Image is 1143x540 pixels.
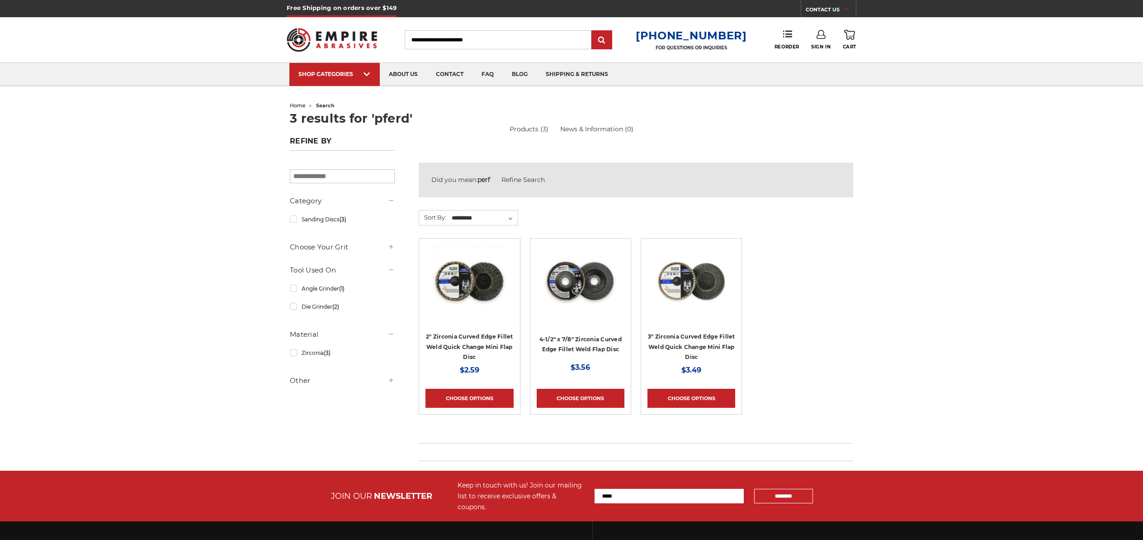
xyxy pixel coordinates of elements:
[287,22,377,57] img: Empire Abrasives
[374,491,432,501] span: NEWSLETTER
[450,211,518,225] select: Sort By:
[290,265,395,276] h5: Tool Used On
[425,245,513,333] a: BHA 2 inch mini curved edge quick change flap discs
[544,245,617,317] img: Black Hawk Abrasives 4.5 inch curved edge flap disc
[648,333,735,360] a: 3" Zirconia Curved Edge Fillet Weld Quick Change Mini Flap Disc
[636,45,747,51] p: FOR QUESTIONS OR INQUIRIES
[290,345,395,361] a: Zirconia(3)
[425,389,513,408] a: Choose Options
[537,245,624,333] a: Black Hawk Abrasives 4.5 inch curved edge flap disc
[290,299,395,315] a: Die Grinder(2)
[380,63,427,86] a: about us
[290,112,853,124] h1: 3 results for 'pferd'
[647,245,735,333] a: BHA 3 inch quick change curved edge flap discs
[324,349,331,356] span: (3)
[426,333,513,360] a: 2" Zirconia Curved Edge Fillet Weld Quick Change Mini Flap Disc
[806,5,856,17] a: CONTACT US
[775,44,799,50] span: Reorder
[290,242,395,253] h5: Choose Your Grit
[477,176,490,184] strong: perf
[290,196,395,206] h5: Category
[539,336,622,353] a: 4-1/2" x 7/8" Zirconia Curved Edge Fillet Weld Flap Disc
[433,245,505,317] img: BHA 2 inch mini curved edge quick change flap discs
[427,63,472,86] a: contact
[290,102,306,109] a: home
[332,303,339,310] span: (2)
[537,389,624,408] a: Choose Options
[290,281,395,296] a: Angle Grinder(1)
[843,44,856,50] span: Cart
[419,210,446,224] label: Sort By:
[501,176,545,184] a: Refine Search
[298,71,371,77] div: SHOP CATEGORIES
[560,124,633,134] a: News & Information (0)
[331,491,372,501] span: JOIN OUR
[290,375,395,386] h5: Other
[655,245,727,317] img: BHA 3 inch quick change curved edge flap discs
[571,363,590,372] span: $3.56
[290,211,395,227] a: Sanding Discs(3)
[316,102,335,109] span: search
[843,30,856,50] a: Cart
[647,389,735,408] a: Choose Options
[510,124,548,134] a: Products (3)
[290,137,395,151] h5: Refine by
[636,29,747,42] a: [PHONE_NUMBER]
[811,44,831,50] span: Sign In
[503,63,537,86] a: blog
[458,480,586,512] div: Keep in touch with us! Join our mailing list to receive exclusive offers & coupons.
[431,175,841,185] div: Did you mean:
[593,31,611,49] input: Submit
[290,329,395,340] h5: Material
[472,63,503,86] a: faq
[340,216,346,223] span: (3)
[537,63,617,86] a: shipping & returns
[681,366,701,374] span: $3.49
[460,366,479,374] span: $2.59
[775,30,799,49] a: Reorder
[339,285,345,292] span: (1)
